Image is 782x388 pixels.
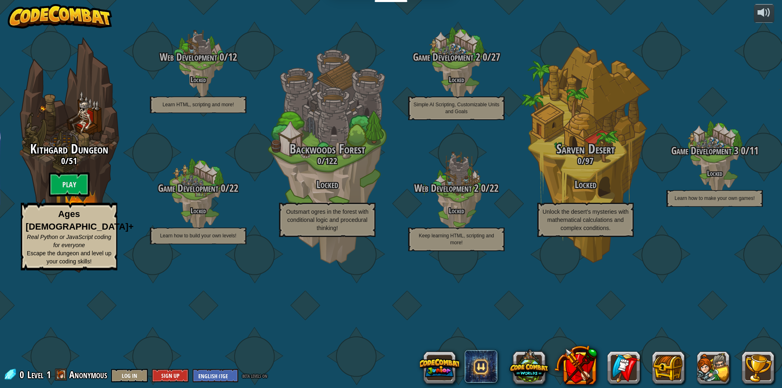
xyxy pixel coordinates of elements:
button: Adjust volume [754,4,774,23]
span: Learn how to make your own games! [674,195,755,201]
span: Simple AI Scripting, Customizable Units and Goals [413,102,499,114]
span: beta levels on [242,372,267,379]
span: Outsmart ogres in the forest with conditional logic and procedural thinking! [286,208,368,231]
span: Real Python or JavaScript coding for everyone [27,234,111,248]
span: 97 [585,155,593,167]
btn: Play [49,172,90,197]
button: Sign Up [152,369,189,382]
h4: Locked [134,207,263,215]
span: 0 [218,181,225,195]
span: 27 [491,50,500,64]
button: Log In [111,369,148,382]
span: 0 [317,155,321,167]
span: Unlock the desert’s mysteries with mathematical calculations and complex conditions. [543,208,628,231]
h3: Locked [521,179,650,190]
span: 11 [749,144,758,158]
span: Game Development [158,181,218,195]
h4: Locked [650,169,779,177]
span: Escape the dungeon and level up your coding skills! [27,250,112,265]
span: Game Development 3 [671,144,738,158]
div: Complete previous world to unlock [4,26,134,284]
span: 0 [480,50,487,64]
h4: Locked [392,207,521,215]
h3: Locked [263,179,392,190]
span: Learn HTML, scripting and more! [163,102,234,107]
strong: Ages [DEMOGRAPHIC_DATA]+ [26,209,134,232]
span: Level [27,368,44,381]
span: Web Development [160,50,217,64]
h3: / [650,145,779,156]
h4: Locked [392,76,521,83]
h3: / [392,183,521,194]
h3: / [263,156,392,166]
span: Web Development 2 [414,181,479,195]
span: Sarven Desert [556,140,615,158]
span: 0 [217,50,224,64]
span: 122 [325,155,337,167]
span: Backwoods Forest [290,140,365,158]
span: 22 [490,181,499,195]
span: Game Development 2 [413,50,480,64]
span: 0 [479,181,485,195]
span: Kithgard Dungeon [30,140,108,158]
h3: / [4,156,134,166]
h4: Locked [134,76,263,83]
span: 0 [61,155,65,167]
span: Learn how to build your own levels! [160,233,236,239]
h3: / [134,52,263,63]
img: CodeCombat - Learn how to code by playing a game [8,4,112,28]
span: Anonymous [69,368,107,381]
span: 1 [46,368,51,381]
h3: / [134,183,263,194]
span: 22 [229,181,238,195]
span: 0 [738,144,745,158]
span: 12 [228,50,237,64]
span: Keep learning HTML, scripting and more! [419,233,494,246]
span: 0 [578,155,582,167]
span: 51 [69,155,77,167]
h3: / [521,156,650,166]
h3: / [392,52,521,63]
span: 0 [20,368,26,381]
